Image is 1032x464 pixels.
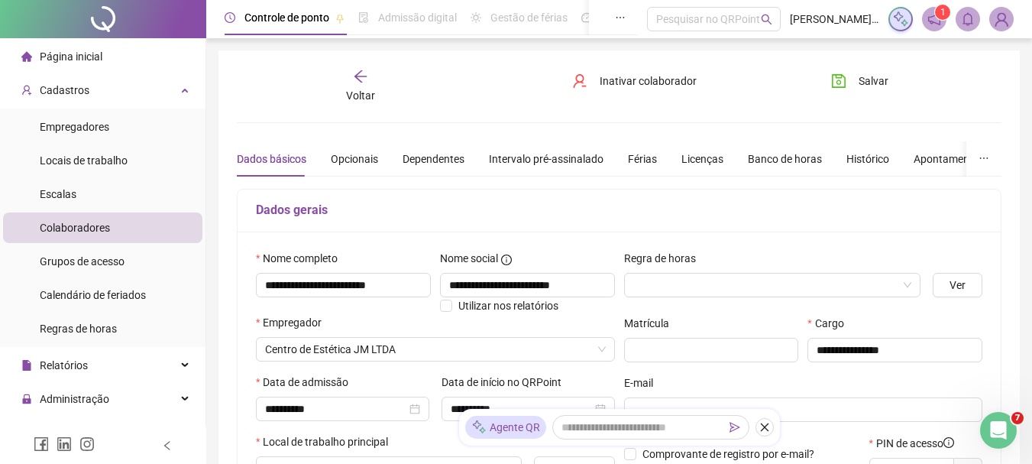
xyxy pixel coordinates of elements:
button: Salvar [820,69,900,93]
div: Agente QR [465,416,546,439]
span: Voltar [346,89,375,102]
span: Gestão de férias [490,11,568,24]
span: ellipsis [979,153,989,164]
div: Dados básicos [237,151,306,167]
button: Inativar colaborador [561,69,708,93]
span: [PERSON_NAME] - [PERSON_NAME] [790,11,879,28]
button: ellipsis [966,141,1001,177]
span: linkedin [57,436,72,452]
span: info-circle [943,437,954,448]
span: sun [471,12,481,23]
span: Colaboradores [40,222,110,234]
span: Salvar [859,73,888,89]
span: Inativar colaborador [600,73,697,89]
span: Nome social [440,250,498,267]
span: user-add [21,85,32,96]
span: Utilizar nos relatórios [458,300,558,312]
button: Ver [933,273,982,297]
div: Dependentes [403,151,464,167]
div: Intervalo pré-assinalado [489,151,603,167]
span: info-circle [501,255,512,265]
div: Opcionais [331,151,378,167]
span: notification [927,12,941,26]
span: Comprovante de registro por e-mail? [642,448,814,460]
span: dashboard [581,12,592,23]
span: Empregadores [40,121,109,133]
span: Regras de horas [40,323,117,335]
span: Grupos de acesso [40,255,125,268]
span: user-delete [572,73,587,89]
div: Licenças [681,151,723,167]
span: Calendário de feriados [40,289,146,301]
span: pushpin [335,14,345,23]
span: send [730,422,740,433]
span: facebook [34,436,49,452]
span: Admissão digital [378,11,457,24]
iframe: Intercom live chat [980,412,1017,449]
span: 7 [1011,412,1024,424]
span: bell [961,12,975,26]
label: Matrícula [624,315,679,332]
span: home [21,51,32,62]
label: Data de início no QRPoint [442,374,571,391]
h5: Dados gerais [256,201,982,219]
img: 64855 [990,8,1013,31]
span: instagram [79,436,95,452]
span: search [761,14,772,25]
span: clock-circle [225,12,235,23]
label: Data de admissão [256,374,358,391]
span: arrow-left [353,69,368,84]
span: Administração [40,393,109,405]
span: ellipsis [615,12,626,23]
div: Histórico [846,151,889,167]
span: Controle de ponto [244,11,329,24]
span: Locais de trabalho [40,154,128,167]
span: Página inicial [40,50,102,63]
span: Centro de Estética JM LTDA [265,338,606,361]
div: Banco de horas [748,151,822,167]
img: sparkle-icon.fc2bf0ac1784a2077858766a79e2daf3.svg [892,11,909,28]
span: Escalas [40,188,76,200]
span: save [831,73,846,89]
label: Nome completo [256,250,348,267]
span: Relatórios [40,359,88,372]
span: file [21,360,32,371]
div: Férias [628,151,657,167]
span: close [759,422,770,433]
label: Empregador [256,314,332,331]
span: Exportações [40,427,99,439]
label: E-mail [624,375,663,391]
img: sparkle-icon.fc2bf0ac1784a2077858766a79e2daf3.svg [471,420,487,436]
span: file-done [358,12,369,23]
label: Cargo [807,315,853,332]
span: left [162,440,173,451]
sup: 1 [935,5,950,20]
span: Ver [950,277,966,294]
span: PIN de acesso [876,435,954,452]
span: Cadastros [40,84,89,96]
span: 1 [940,7,946,18]
div: Apontamentos [914,151,985,167]
label: Local de trabalho principal [256,433,398,450]
label: Regra de horas [624,250,706,267]
span: lock [21,394,32,404]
